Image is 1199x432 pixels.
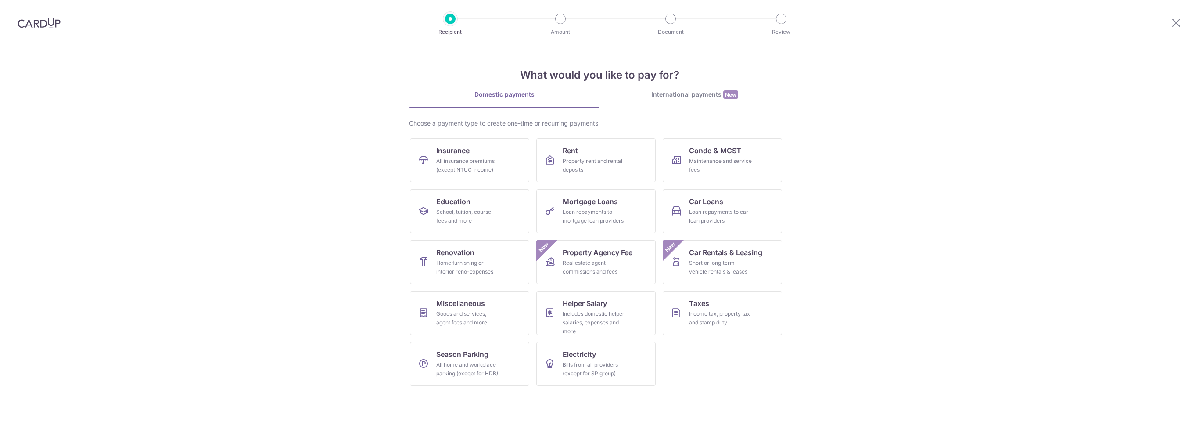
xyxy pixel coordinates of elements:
[563,349,596,360] span: Electricity
[563,196,618,207] span: Mortgage Loans
[663,189,782,233] a: Car LoansLoan repayments to car loan providers
[436,298,485,309] span: Miscellaneous
[689,298,709,309] span: Taxes
[563,310,626,336] div: Includes domestic helper salaries, expenses and more
[436,349,488,360] span: Season Parking
[409,90,599,99] div: Domestic payments
[689,208,752,225] div: Loan repayments to car loan providers
[410,138,529,182] a: InsuranceAll insurance premiums (except NTUC Income)
[689,247,762,258] span: Car Rentals & Leasing
[563,298,607,309] span: Helper Salary
[436,196,470,207] span: Education
[536,138,656,182] a: RentProperty rent and rental deposits
[689,157,752,174] div: Maintenance and service fees
[563,157,626,174] div: Property rent and rental deposits
[536,189,656,233] a: Mortgage LoansLoan repayments to mortgage loan providers
[418,28,483,36] p: Recipient
[410,240,529,284] a: RenovationHome furnishing or interior reno-expenses
[409,119,790,128] div: Choose a payment type to create one-time or recurring payments.
[536,240,656,284] a: Property Agency FeeReal estate agent commissions and feesNew
[563,259,626,276] div: Real estate agent commissions and fees
[436,360,499,378] div: All home and workplace parking (except for HDB)
[689,259,752,276] div: Short or long‑term vehicle rentals & leases
[663,138,782,182] a: Condo & MCSTMaintenance and service fees
[599,90,790,99] div: International payments
[436,310,499,327] div: Goods and services, agent fees and more
[663,240,782,284] a: Car Rentals & LeasingShort or long‑term vehicle rentals & leasesNew
[689,196,723,207] span: Car Loans
[563,247,632,258] span: Property Agency Fee
[410,189,529,233] a: EducationSchool, tuition, course fees and more
[436,259,499,276] div: Home furnishing or interior reno-expenses
[563,208,626,225] div: Loan repayments to mortgage loan providers
[689,310,752,327] div: Income tax, property tax and stamp duty
[689,145,741,156] span: Condo & MCST
[563,360,626,378] div: Bills from all providers (except for SP group)
[663,291,782,335] a: TaxesIncome tax, property tax and stamp duty
[638,28,703,36] p: Document
[410,291,529,335] a: MiscellaneousGoods and services, agent fees and more
[723,90,738,99] span: New
[536,342,656,386] a: ElectricityBills from all providers (except for SP group)
[528,28,593,36] p: Amount
[18,18,61,28] img: CardUp
[563,145,578,156] span: Rent
[436,208,499,225] div: School, tuition, course fees and more
[536,291,656,335] a: Helper SalaryIncludes domestic helper salaries, expenses and more
[409,67,790,83] h4: What would you like to pay for?
[749,28,814,36] p: Review
[436,247,474,258] span: Renovation
[436,157,499,174] div: All insurance premiums (except NTUC Income)
[410,342,529,386] a: Season ParkingAll home and workplace parking (except for HDB)
[537,240,551,255] span: New
[436,145,470,156] span: Insurance
[663,240,678,255] span: New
